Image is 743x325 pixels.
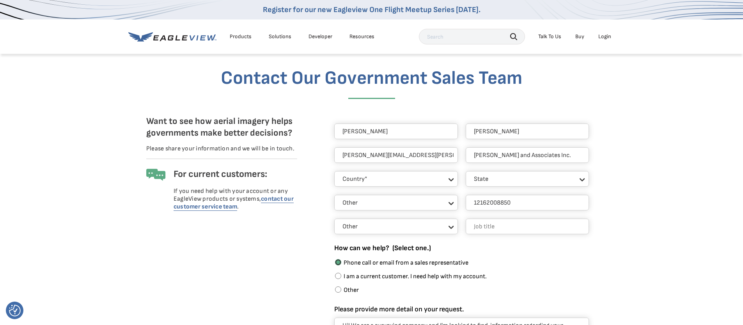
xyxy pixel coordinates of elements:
[174,187,297,211] p: If you need help with your account or any EagleView products or systems, .
[575,33,584,40] a: Buy
[9,305,21,316] img: Revisit consent button
[466,219,589,234] input: Job title
[146,145,297,153] p: Please share your information and we will be in touch.
[344,259,468,267] span: Phone call or email from a sales representative
[9,305,21,316] button: Consent Preferences
[598,33,611,40] div: Login
[335,286,341,293] input: Other
[344,286,359,294] span: Other
[144,65,600,99] h1: Contact Our Government Sales Team
[466,124,589,139] input: Last Name*
[174,167,297,182] h6: For current customers:
[466,195,589,210] input: Phone Number
[334,305,464,313] span: Please provide more detail on your request.
[349,33,374,40] div: Resources
[334,244,431,252] span: How can we help? (Select one.)
[263,5,481,14] a: Register for our new Eagleview One Flight Meetup Series [DATE].
[269,33,291,40] div: Solutions
[230,33,252,40] div: Products
[309,33,332,40] a: Developer
[334,147,458,163] input: Email*
[334,124,458,139] input: First Name*
[419,29,525,44] input: Search
[146,116,297,139] h5: Want to see how aerial imagery helps governments make better decisions?
[538,33,561,40] div: Talk To Us
[335,259,341,265] input: Phone call or email from a sales representative
[344,273,487,280] span: I am a current customer. I need help with my account.
[466,147,589,163] input: Name of your organization*
[174,195,294,211] a: contact our customer service team
[335,273,341,279] input: I am a current customer. I need help with my account.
